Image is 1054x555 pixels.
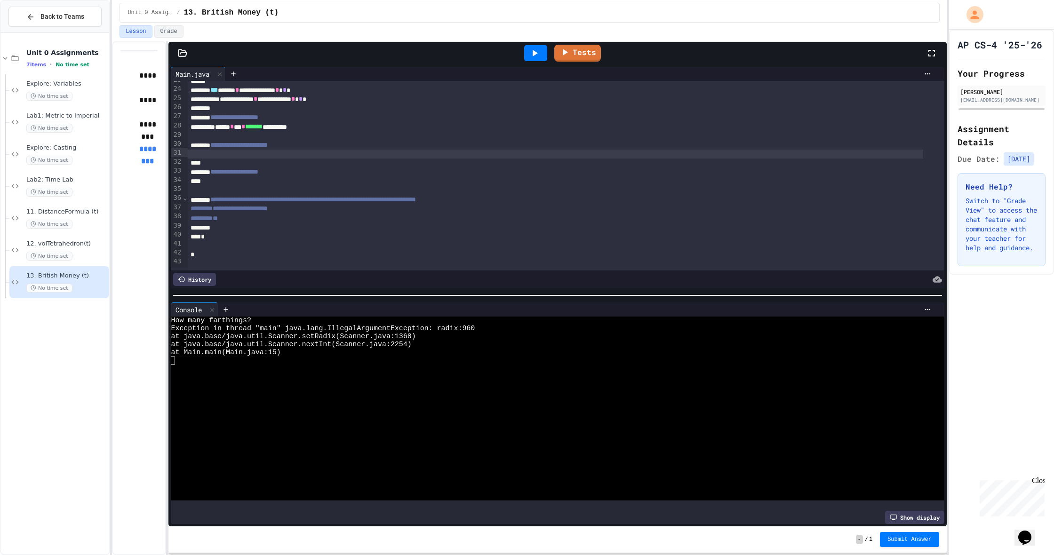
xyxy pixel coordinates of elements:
button: Lesson [120,25,152,38]
div: [PERSON_NAME] [960,87,1043,96]
div: Console [171,305,207,315]
div: 34 [171,175,183,184]
span: at Main.main(Main.java:15) [171,349,280,357]
div: My Account [957,4,986,25]
span: • [50,61,52,68]
div: 27 [171,111,183,121]
span: No time set [26,156,72,165]
div: 41 [171,239,183,248]
span: Lab2: Time Lab [26,176,107,184]
div: 43 [171,257,183,266]
button: Back to Teams [8,7,102,27]
div: Console [171,302,218,317]
span: Submit Answer [887,536,932,543]
div: 40 [171,230,183,239]
div: 25 [171,94,183,103]
p: Switch to "Grade View" to access the chat feature and communicate with your teacher for help and ... [966,196,1038,253]
button: Submit Answer [880,532,939,547]
span: No time set [26,220,72,229]
iframe: chat widget [976,476,1045,516]
span: 1 [869,536,872,543]
iframe: chat widget [1014,517,1045,546]
span: Explore: Variables [26,80,107,88]
h1: AP CS-4 '25-'26 [958,38,1042,51]
span: 13. British Money (t) [26,272,107,280]
span: at java.base/java.util.Scanner.setRadix(Scanner.java:1368) [171,333,415,341]
div: History [173,273,216,286]
div: 24 [171,84,183,94]
button: Grade [154,25,184,38]
span: [DATE] [1004,152,1034,166]
div: [EMAIL_ADDRESS][DOMAIN_NAME] [960,96,1043,103]
div: 39 [171,221,183,230]
div: 32 [171,157,183,166]
div: 28 [171,121,183,130]
div: 31 [171,148,183,157]
div: 29 [171,130,183,139]
a: Tests [554,45,601,62]
span: 7 items [26,62,46,68]
div: 42 [171,248,183,257]
span: No time set [26,92,72,101]
span: Unit 0 Assignments [128,9,173,16]
span: 12. volTetrahedron(t) [26,240,107,248]
span: / [176,9,180,16]
div: Chat with us now!Close [4,4,65,60]
span: Unit 0 Assignments [26,48,107,57]
span: - [856,535,863,544]
span: No time set [26,188,72,197]
h3: Need Help? [966,181,1038,192]
div: 37 [171,203,183,212]
span: 11. DistanceFormula (t) [26,208,107,216]
span: Fold line [183,194,187,201]
span: No time set [26,252,72,261]
h2: Your Progress [958,67,1046,80]
div: 33 [171,166,183,175]
span: 13. British Money (t) [184,7,279,18]
span: No time set [26,124,72,133]
span: No time set [56,62,89,68]
div: 36 [171,193,183,203]
div: 38 [171,212,183,221]
span: Explore: Casting [26,144,107,152]
div: Main.java [171,67,226,81]
div: 26 [171,103,183,111]
span: No time set [26,284,72,293]
span: at java.base/java.util.Scanner.nextInt(Scanner.java:2254) [171,341,411,349]
div: Main.java [171,69,214,79]
span: Exception in thread "main" java.lang.IllegalArgumentException: radix:960 [171,325,475,333]
div: 30 [171,139,183,149]
span: Due Date: [958,153,1000,165]
span: / [865,536,868,543]
span: Lab1: Metric to Imperial [26,112,107,120]
span: Back to Teams [40,12,84,22]
div: 35 [171,184,183,193]
h2: Assignment Details [958,122,1046,149]
span: How many farthings? [171,317,251,325]
div: Show display [885,511,944,524]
